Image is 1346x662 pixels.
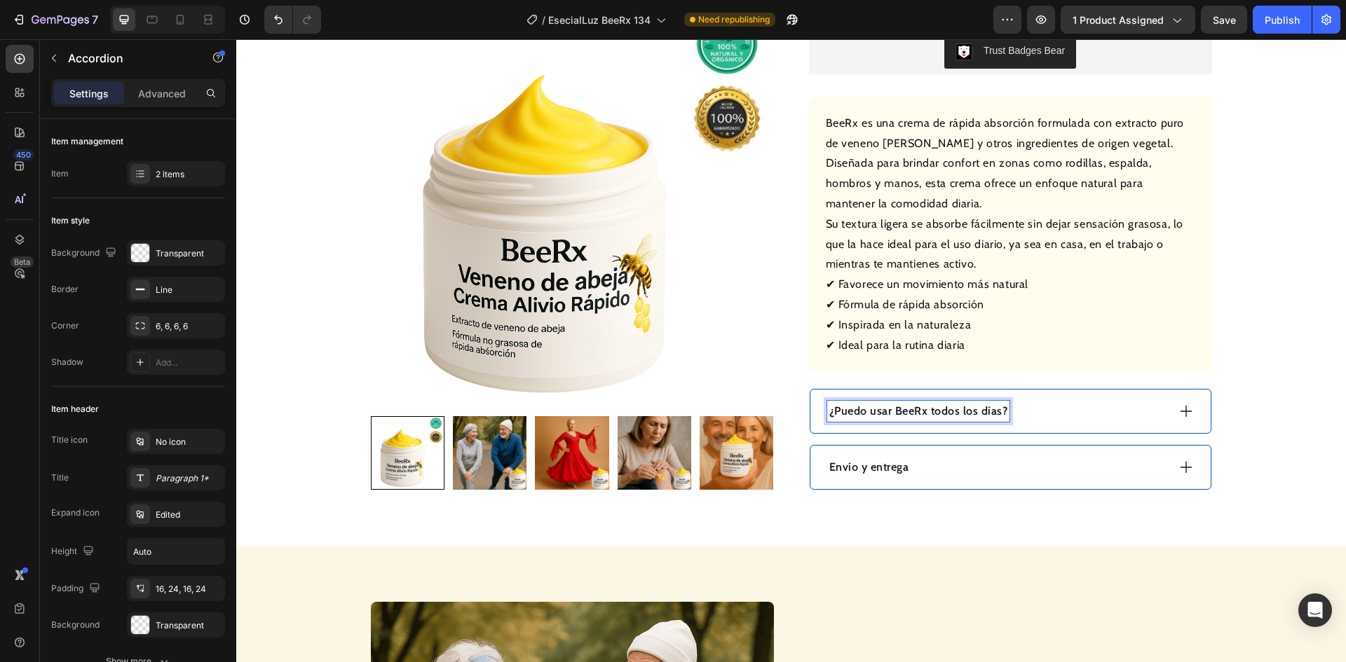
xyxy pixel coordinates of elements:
[51,506,100,519] div: Expand icon
[698,13,770,26] span: Need republishing
[1061,6,1195,34] button: 1 product assigned
[51,135,123,148] div: Item management
[590,178,948,232] p: Su textura ligera se absorbe fácilmente sin dejar sensación grasosa, lo que la hace ideal para el...
[1253,6,1312,34] button: Publish
[719,4,736,21] img: CLDR_q6erfwCEAE=.png
[542,13,545,27] span: /
[1073,13,1164,27] span: 1 product assigned
[51,356,83,368] div: Shadow
[1265,13,1300,27] div: Publish
[1201,6,1247,34] button: Save
[156,284,222,296] div: Line
[51,283,79,296] div: Border
[590,238,793,312] p: ✔ Favorece un movimiento más natural ✔ Fórmula de rápida absorción ✔ Inspirada en la naturaleza ✔...
[6,6,104,34] button: 7
[591,418,675,439] div: Rich Text Editor. Editing area: main
[156,619,222,632] div: Transparent
[13,149,34,160] div: 450
[156,168,222,181] div: 2 items
[51,167,69,180] div: Item
[1298,593,1332,627] div: Open Intercom Messenger
[747,4,829,19] div: Trust Badges Bear
[593,364,772,380] p: ¿Puedo usar BeeRx todos los días?
[156,247,222,260] div: Transparent
[548,13,651,27] span: EsecialLuz BeeRx 134
[156,357,222,369] div: Add...
[1213,14,1236,26] span: Save
[156,472,222,485] div: Paragraph 1*
[156,509,222,521] div: Edited
[128,539,224,564] input: Auto
[51,319,79,332] div: Corner
[591,361,774,382] div: Rich Text Editor. Editing area: main
[264,6,321,34] div: Undo/Redo
[51,434,88,446] div: Title icon
[68,50,187,67] p: Accordion
[51,619,100,631] div: Background
[51,471,69,484] div: Title
[138,86,186,101] p: Advanced
[236,39,1346,662] iframe: Design area
[51,244,119,263] div: Background
[590,77,949,171] p: BeeRx es una crema de rápida absorción formulada con extracto puro de veneno [PERSON_NAME] y otro...
[51,214,90,227] div: Item style
[156,436,222,448] div: No icon
[593,420,673,436] p: Envío y entrega
[92,11,98,28] p: 7
[51,542,97,561] div: Height
[69,86,109,101] p: Settings
[51,579,103,598] div: Padding
[11,256,34,268] div: Beta
[51,403,99,415] div: Item header
[156,320,222,333] div: 6, 6, 6, 6
[156,583,222,595] div: 16, 24, 16, 24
